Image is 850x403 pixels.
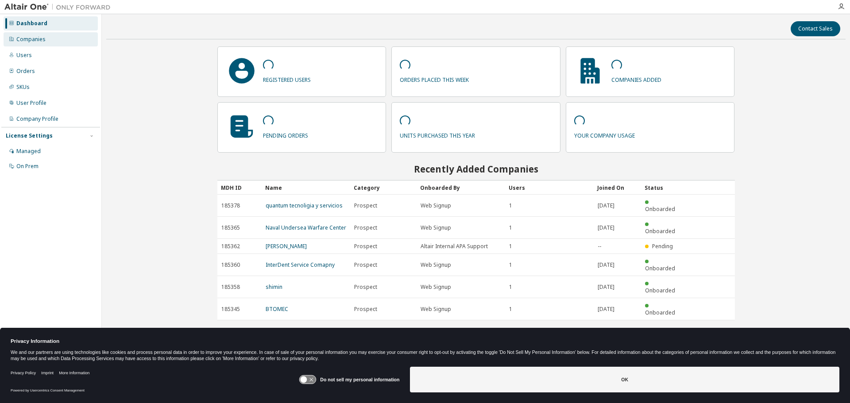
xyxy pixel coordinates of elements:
div: MDH ID [221,180,258,195]
p: units purchased this year [400,129,475,139]
span: Onboarded [645,287,675,294]
span: 1 [509,306,512,313]
div: Users [509,180,590,195]
span: Prospect [354,261,377,269]
span: 185358 [221,284,240,291]
span: 185362 [221,243,240,250]
span: 1 [509,261,512,269]
p: companies added [611,73,661,84]
span: Web Signup [421,224,451,231]
span: 185345 [221,306,240,313]
div: Onboarded By [420,180,502,195]
span: [DATE] [598,284,614,291]
span: Web Signup [421,202,451,209]
span: Web Signup [421,306,451,313]
span: Onboarded [645,265,675,272]
span: Prospect [354,202,377,209]
div: Companies [16,36,46,43]
a: [PERSON_NAME] [266,242,307,250]
a: shimin [266,283,282,291]
span: Onboarded [645,309,675,316]
span: Onboarded [645,227,675,235]
span: Altair Internal APA Support [421,243,488,250]
span: Prospect [354,224,377,231]
span: Prospect [354,306,377,313]
span: 1 [509,202,512,209]
span: 1 [509,243,512,250]
a: BTOMEC [266,305,288,313]
span: [DATE] [598,261,614,269]
button: Contact Sales [791,21,840,36]
span: 185360 [221,261,240,269]
span: 185365 [221,224,240,231]
span: 185378 [221,202,240,209]
div: Status [645,180,682,195]
div: License Settings [6,132,53,139]
div: Managed [16,148,41,155]
div: Orders [16,68,35,75]
span: Web Signup [421,284,451,291]
span: 1 [509,284,512,291]
a: Naval Undersea Warfare Center [266,224,346,231]
div: SKUs [16,84,30,91]
span: [DATE] [598,224,614,231]
span: -- [598,243,601,250]
div: User Profile [16,100,46,107]
span: [DATE] [598,306,614,313]
span: Onboarded [645,205,675,213]
p: registered users [263,73,311,84]
a: InterDent Service Comapny [266,261,335,269]
span: Web Signup [421,261,451,269]
div: On Prem [16,163,39,170]
div: Users [16,52,32,59]
span: [DATE] [598,202,614,209]
span: 1 [509,224,512,231]
div: Name [265,180,347,195]
p: your company usage [574,129,635,139]
div: Category [354,180,413,195]
p: orders placed this week [400,73,469,84]
span: Prospect [354,284,377,291]
img: Altair One [4,3,115,12]
p: pending orders [263,129,308,139]
div: Company Profile [16,115,58,123]
span: Prospect [354,243,377,250]
a: quantum tecnoligia y servicios [266,202,343,209]
div: Joined On [597,180,637,195]
h2: Recently Added Companies [217,163,735,175]
span: Pending [652,242,673,250]
div: Dashboard [16,20,47,27]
